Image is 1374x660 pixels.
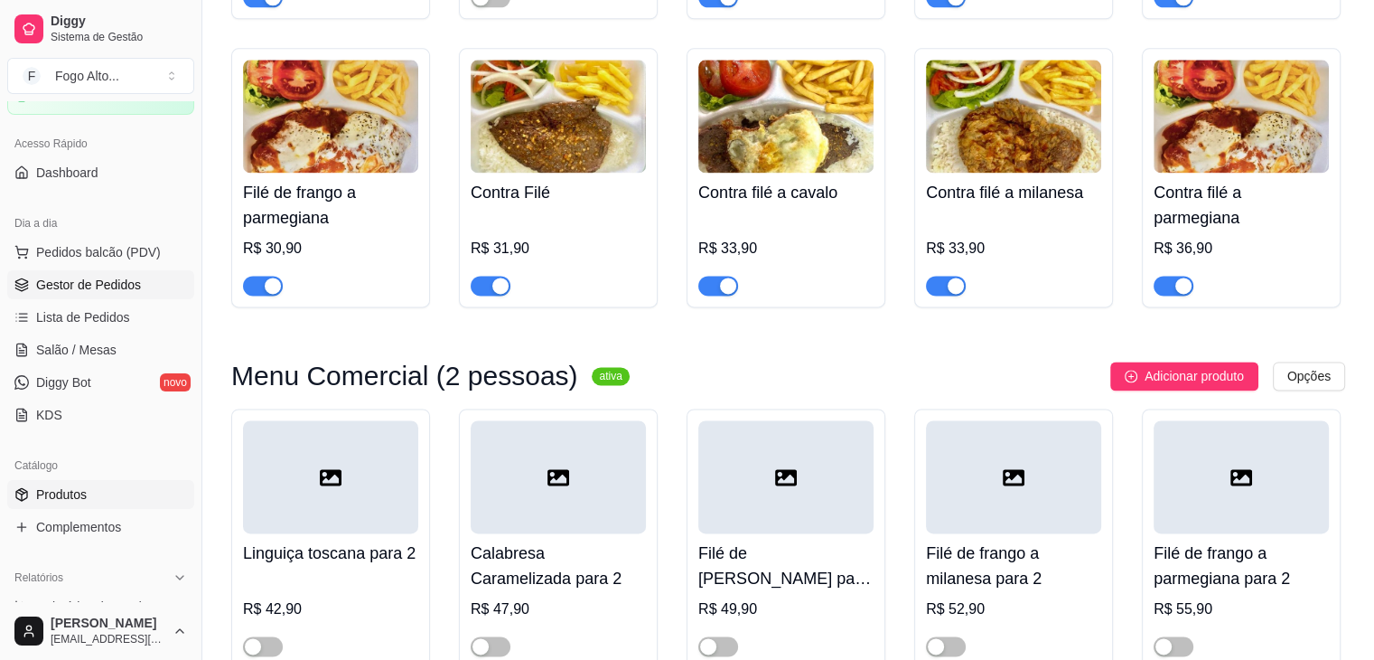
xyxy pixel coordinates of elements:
span: Salão / Mesas [36,341,117,359]
a: Diggy Botnovo [7,368,194,397]
span: Pedidos balcão (PDV) [36,243,161,261]
img: product-image [926,60,1101,173]
a: Gestor de Pedidos [7,270,194,299]
div: Dia a dia [7,209,194,238]
h4: Contra filé a cavalo [698,180,874,205]
h3: Menu Comercial (2 pessoas) [231,365,577,387]
div: R$ 30,90 [243,238,418,259]
h4: Calabresa Caramelizada para 2 [471,541,646,591]
div: R$ 52,90 [926,599,1101,620]
span: Sistema de Gestão [51,30,187,44]
h4: Linguiça toscana para 2 [243,541,418,566]
span: Adicionar produto [1145,366,1244,386]
img: product-image [1154,60,1329,173]
span: Dashboard [36,164,98,182]
button: [PERSON_NAME][EMAIL_ADDRESS][DOMAIN_NAME] [7,609,194,653]
span: Diggy Bot [36,373,91,391]
span: Gestor de Pedidos [36,276,141,294]
span: KDS [36,406,62,424]
a: Produtos [7,480,194,509]
a: KDS [7,401,194,429]
sup: ativa [592,367,629,385]
div: Fogo Alto ... [55,67,119,85]
img: product-image [698,60,874,173]
span: Complementos [36,518,121,536]
a: Dashboard [7,158,194,187]
a: DiggySistema de Gestão [7,7,194,51]
span: Diggy [51,14,187,30]
span: Opções [1287,366,1331,386]
h4: Contra filé a parmegiana [1154,180,1329,231]
span: Produtos [36,486,87,504]
div: R$ 47,90 [471,599,646,620]
h4: Filé de [PERSON_NAME] para 2 [698,541,874,591]
h4: Filé de frango a parmegiana [243,180,418,231]
div: Catálogo [7,451,194,480]
h4: Contra filé a milanesa [926,180,1101,205]
a: Lista de Pedidos [7,303,194,332]
span: Relatórios de vendas [36,598,155,616]
img: product-image [243,60,418,173]
a: Salão / Mesas [7,335,194,364]
button: Opções [1273,362,1345,391]
div: R$ 49,90 [698,599,874,620]
button: Adicionar produto [1110,362,1258,391]
span: Relatórios [14,570,63,585]
div: Acesso Rápido [7,129,194,158]
div: R$ 33,90 [926,238,1101,259]
div: R$ 36,90 [1154,238,1329,259]
button: Select a team [7,58,194,94]
div: R$ 42,90 [243,599,418,620]
a: Relatórios de vendas [7,592,194,621]
h4: Filé de frango a milanesa para 2 [926,541,1101,591]
h4: Contra Filé [471,180,646,205]
span: Lista de Pedidos [36,308,130,326]
span: F [23,67,41,85]
img: product-image [471,60,646,173]
div: R$ 33,90 [698,238,874,259]
h4: Filé de frango a parmegiana para 2 [1154,541,1329,591]
div: R$ 31,90 [471,238,646,259]
span: [PERSON_NAME] [51,616,165,632]
button: Pedidos balcão (PDV) [7,238,194,267]
a: Complementos [7,513,194,542]
div: R$ 55,90 [1154,599,1329,620]
span: [EMAIL_ADDRESS][DOMAIN_NAME] [51,632,165,646]
span: plus-circle [1125,370,1137,382]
